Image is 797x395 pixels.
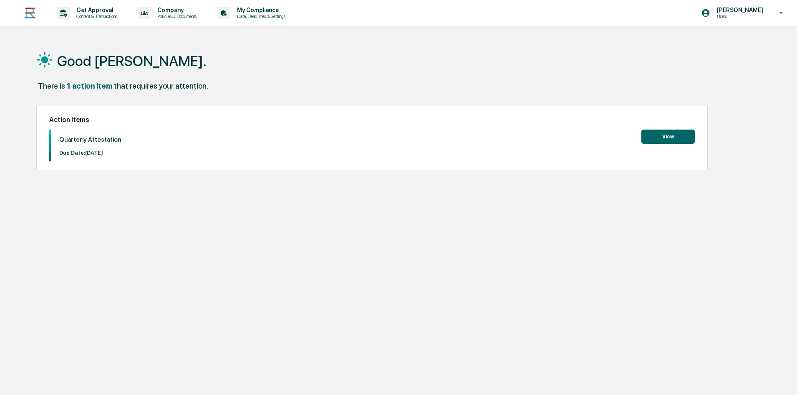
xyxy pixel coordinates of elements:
h2: Action Items [49,116,695,124]
p: [PERSON_NAME] [710,7,767,13]
p: Get Approval [70,7,121,13]
button: View [641,130,695,144]
p: Users [710,13,767,19]
p: Content & Transactions [70,13,121,19]
p: Due Date: [DATE] [59,150,121,156]
div: 1 action item [67,82,112,90]
a: View [641,132,695,140]
div: that requires your attention. [114,82,208,90]
p: Company [151,7,201,13]
p: My Compliance [230,7,290,13]
p: Policies & Documents [151,13,201,19]
p: Data, Deadlines & Settings [230,13,290,19]
img: logo [20,3,40,23]
h1: Good [PERSON_NAME]. [57,53,207,69]
p: Quarterly Attestation [59,136,121,143]
div: There is [38,82,65,90]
